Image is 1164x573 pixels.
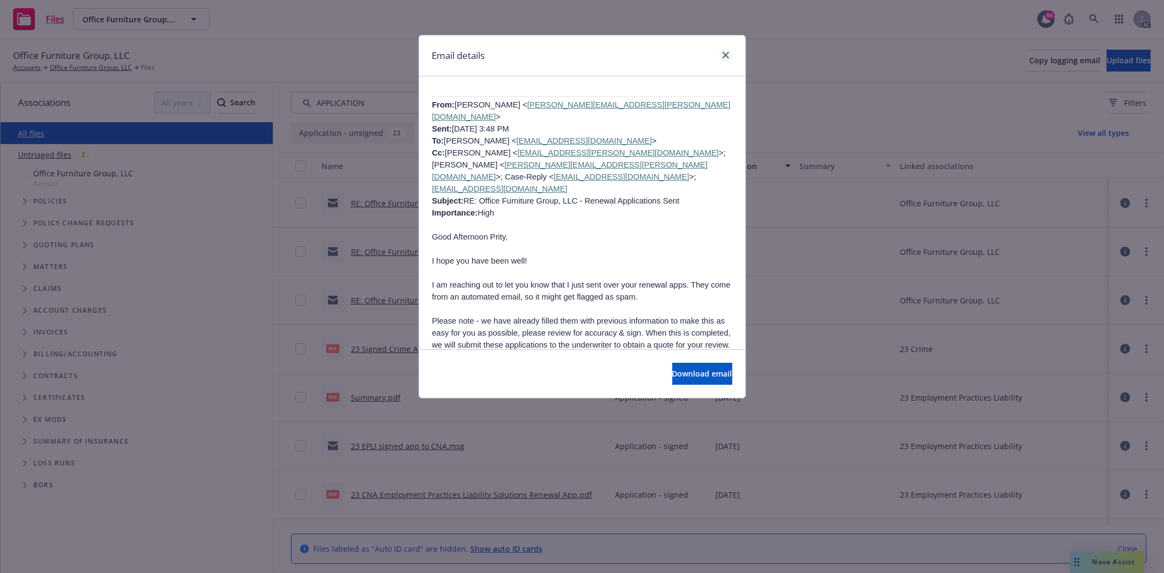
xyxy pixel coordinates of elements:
p: I hope you have been well! [432,255,732,267]
p: Good Afternoon Prity, [432,231,732,243]
h1: Email details [432,49,485,63]
b: Cc: [432,148,445,157]
span: Download email [672,368,732,379]
a: [PERSON_NAME][EMAIL_ADDRESS][PERSON_NAME][DOMAIN_NAME] [432,100,731,121]
button: Download email [672,363,732,385]
p: I am reaching out to let you know that I just sent over your renewal apps. They come from an auto... [432,279,732,303]
span: [PERSON_NAME] < > [DATE] 3:48 PM [PERSON_NAME] < > [PERSON_NAME] < >; [PERSON_NAME] < >; Case-Rep... [432,100,731,217]
b: Sent: [432,124,452,133]
b: Subject: [432,196,464,205]
a: [EMAIL_ADDRESS][PERSON_NAME][DOMAIN_NAME] [517,148,719,157]
a: [PERSON_NAME][EMAIL_ADDRESS][PERSON_NAME][DOMAIN_NAME] [432,160,708,181]
span: From: [432,100,455,109]
p: Please note - we have already filled them with previous information to make this as easy for you ... [432,315,732,351]
a: [EMAIL_ADDRESS][DOMAIN_NAME] [554,172,689,181]
a: [EMAIL_ADDRESS][DOMAIN_NAME] [516,136,652,145]
a: close [719,49,732,62]
b: Importance: [432,208,478,217]
b: To: [432,136,444,145]
a: [EMAIL_ADDRESS][DOMAIN_NAME] [432,184,568,193]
